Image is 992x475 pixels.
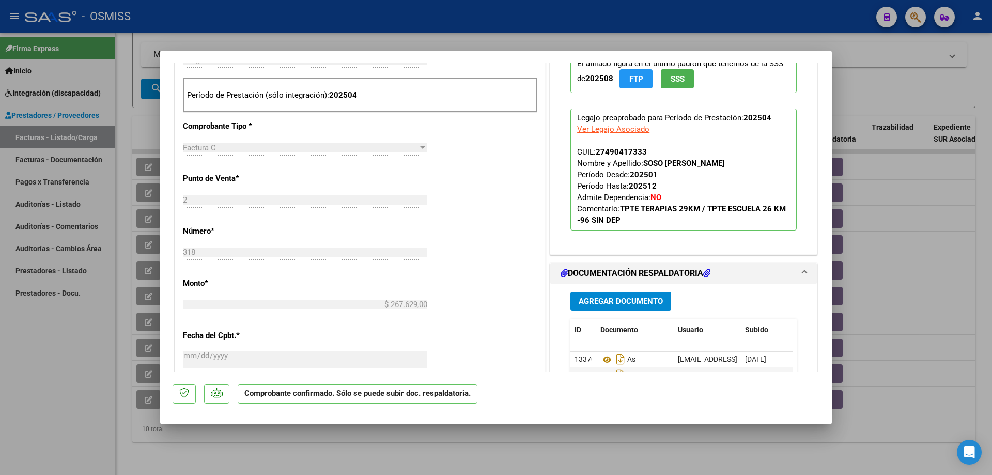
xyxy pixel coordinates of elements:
strong: SOSO [PERSON_NAME] [643,159,724,168]
p: Punto de Venta [183,173,289,185]
div: Open Intercom Messenger [957,440,982,465]
datatable-header-cell: Subido [741,319,793,341]
button: FTP [619,69,653,88]
div: Ver Legajo Asociado [577,124,649,135]
p: El afiliado figura en el ultimo padrón que tenemos de la SSS de [570,54,797,93]
h1: DOCUMENTACIÓN RESPALDATORIA [561,267,710,280]
span: As [600,371,636,379]
strong: 202504 [743,113,771,122]
p: Comprobante Tipo * [183,120,289,132]
mat-expansion-panel-header: DOCUMENTACIÓN RESPALDATORIA [550,263,817,284]
span: ID [575,326,581,334]
span: 133709 [575,371,599,379]
button: Agregar Documento [570,292,671,311]
span: FTP [629,74,643,84]
span: SSS [671,74,685,84]
span: Comentario: [577,204,786,225]
span: Subido [745,326,768,334]
p: Fecha del Cpbt. [183,330,289,342]
p: Monto [183,278,289,289]
div: PREAPROBACIÓN PARA INTEGRACION [550,39,817,254]
strong: NO [650,193,661,202]
span: [DATE] [745,371,766,379]
span: Agregar Documento [579,297,663,306]
span: [DATE] [745,355,766,363]
strong: TPTE TERAPIAS 29KM / TPTE ESCUELA 26 KM -96 SIN DEP [577,204,786,225]
datatable-header-cell: Documento [596,319,674,341]
i: Descargar documento [614,351,627,367]
datatable-header-cell: Acción [793,319,844,341]
strong: 202512 [629,181,657,191]
span: As [600,356,636,364]
strong: 202504 [329,90,357,100]
p: Comprobante confirmado. Sólo se puede subir doc. respaldatoria. [238,384,477,404]
span: CUIL: Nombre y Apellido: Período Desde: Período Hasta: Admite Dependencia: [577,147,786,225]
span: Factura C [183,143,216,152]
span: [EMAIL_ADDRESS][DOMAIN_NAME] - [PERSON_NAME] [678,355,853,363]
span: [EMAIL_ADDRESS][DOMAIN_NAME] - [PERSON_NAME] [678,371,853,379]
span: 133708 [575,355,599,363]
div: 27490417333 [596,146,647,158]
span: Usuario [678,326,703,334]
datatable-header-cell: ID [570,319,596,341]
strong: 202508 [585,74,613,83]
p: Período de Prestación (sólo integración): [187,89,533,101]
button: SSS [661,69,694,88]
p: Legajo preaprobado para Período de Prestación: [570,109,797,231]
datatable-header-cell: Usuario [674,319,741,341]
span: Documento [600,326,638,334]
p: Número [183,225,289,237]
strong: 202501 [630,170,658,179]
